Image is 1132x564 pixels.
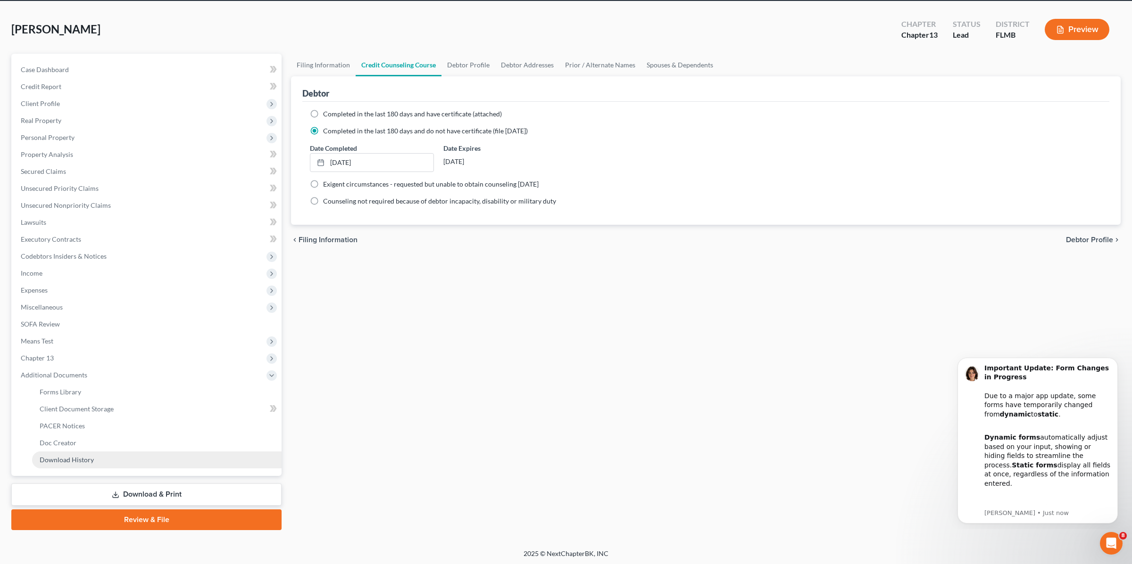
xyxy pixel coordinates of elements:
[21,218,46,226] span: Lawsuits
[13,78,282,95] a: Credit Report
[21,184,99,192] span: Unsecured Priority Claims
[40,456,94,464] span: Download History
[943,350,1132,529] iframe: Intercom notifications message
[21,354,54,362] span: Chapter 13
[40,405,114,413] span: Client Document Storage
[32,384,282,401] a: Forms Library
[443,143,567,153] label: Date Expires
[13,316,282,333] a: SOFA Review
[641,54,719,76] a: Spouses & Dependents
[21,252,107,260] span: Codebtors Insiders & Notices
[40,439,76,447] span: Doc Creator
[21,371,87,379] span: Additional Documents
[21,116,61,124] span: Real Property
[11,22,100,36] span: [PERSON_NAME]
[996,30,1030,41] div: FLMB
[1045,19,1109,40] button: Preview
[11,509,282,530] a: Review & File
[21,269,42,277] span: Income
[1100,532,1123,555] iframe: Intercom live chat
[323,180,539,188] span: Exigent circumstances - requested but unable to obtain counseling [DATE]
[310,143,357,153] label: Date Completed
[13,231,282,248] a: Executory Contracts
[901,30,938,41] div: Chapter
[32,401,282,417] a: Client Document Storage
[323,110,502,118] span: Completed in the last 180 days and have certificate (attached)
[302,88,329,99] div: Debtor
[40,422,85,430] span: PACER Notices
[32,451,282,468] a: Download History
[13,61,282,78] a: Case Dashboard
[21,286,48,294] span: Expenses
[13,146,282,163] a: Property Analysis
[1066,236,1121,244] button: Debtor Profile chevron_right
[901,19,938,30] div: Chapter
[1066,236,1113,244] span: Debtor Profile
[21,320,60,328] span: SOFA Review
[291,54,356,76] a: Filing Information
[11,483,282,506] a: Download & Print
[21,65,69,74] span: Case Dashboard
[13,197,282,214] a: Unsecured Nonpriority Claims
[495,54,559,76] a: Debtor Addresses
[40,388,81,396] span: Forms Library
[21,99,60,107] span: Client Profile
[299,236,358,244] span: Filing Information
[32,434,282,451] a: Doc Creator
[929,30,938,39] span: 13
[41,144,167,218] div: Our team is actively working to re-integrate dynamic functionality and expects to have it restore...
[21,235,81,243] span: Executory Contracts
[323,197,556,205] span: Counseling not required because of debtor incapacity, disability or military duty
[953,30,981,41] div: Lead
[441,54,495,76] a: Debtor Profile
[356,54,441,76] a: Credit Counseling Course
[21,82,61,90] span: Credit Report
[323,127,528,135] span: Completed in the last 180 days and do not have certificate (file [DATE])
[21,337,53,345] span: Means Test
[21,201,111,209] span: Unsecured Nonpriority Claims
[559,54,641,76] a: Prior / Alternate Names
[41,159,167,168] p: Message from Emma, sent Just now
[21,303,63,311] span: Miscellaneous
[1113,236,1121,244] i: chevron_right
[21,167,66,175] span: Secured Claims
[953,19,981,30] div: Status
[310,154,433,172] a: [DATE]
[291,236,299,244] i: chevron_left
[13,214,282,231] a: Lawsuits
[13,180,282,197] a: Unsecured Priority Claims
[13,163,282,180] a: Secured Claims
[21,133,75,141] span: Personal Property
[21,150,73,158] span: Property Analysis
[1119,532,1127,539] span: 8
[996,19,1030,30] div: District
[291,236,358,244] button: chevron_left Filing Information
[443,153,567,170] div: [DATE]
[32,417,282,434] a: PACER Notices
